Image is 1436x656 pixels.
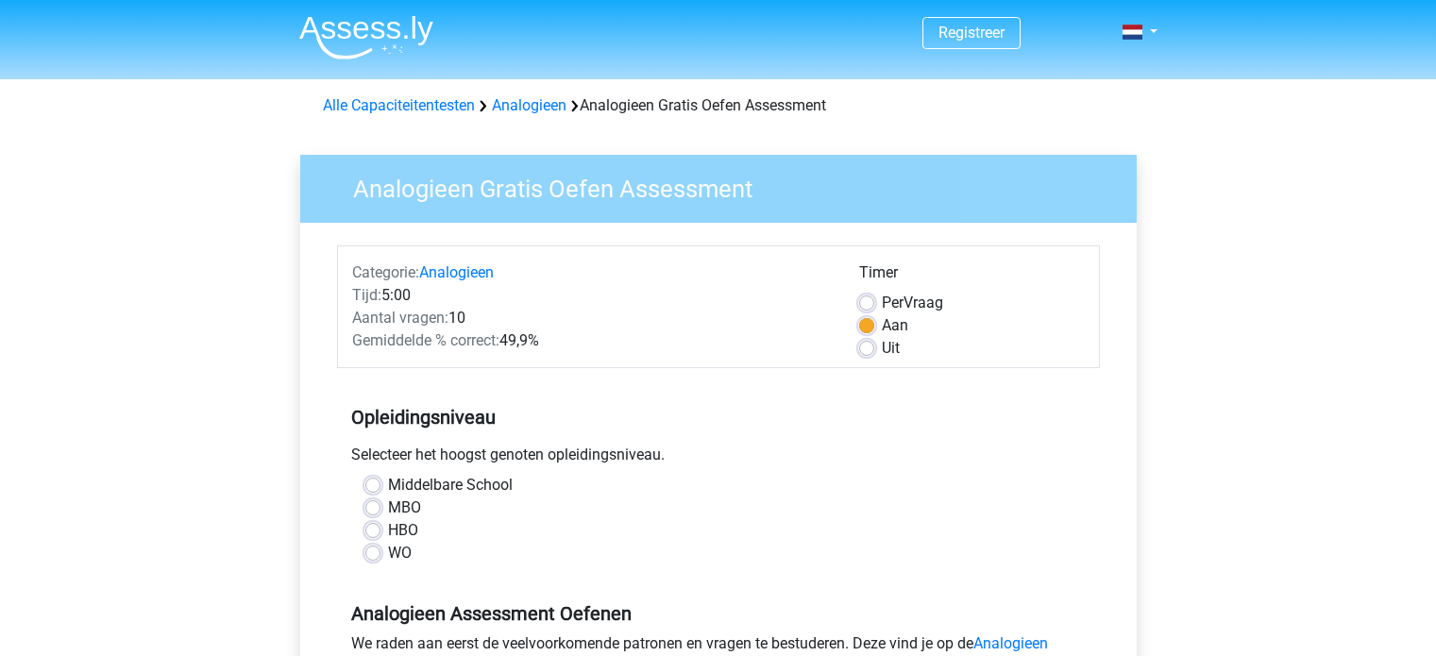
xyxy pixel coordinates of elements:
[859,261,1085,292] div: Timer
[882,314,908,337] label: Aan
[338,329,845,352] div: 49,9%
[388,496,421,519] label: MBO
[882,294,904,311] span: Per
[351,398,1086,436] h5: Opleidingsniveau
[388,519,418,542] label: HBO
[330,167,1123,204] h3: Analogieen Gratis Oefen Assessment
[337,444,1100,474] div: Selecteer het hoogst genoten opleidingsniveau.
[352,286,381,304] span: Tijd:
[299,15,433,59] img: Assessly
[323,96,475,114] a: Alle Capaciteitentesten
[882,337,900,360] label: Uit
[938,24,1005,42] a: Registreer
[338,284,845,307] div: 5:00
[315,94,1122,117] div: Analogieen Gratis Oefen Assessment
[352,309,448,327] span: Aantal vragen:
[352,331,499,349] span: Gemiddelde % correct:
[388,542,412,564] label: WO
[351,602,1086,625] h5: Analogieen Assessment Oefenen
[352,263,419,281] span: Categorie:
[492,96,566,114] a: Analogieen
[882,292,943,314] label: Vraag
[419,263,494,281] a: Analogieen
[338,307,845,329] div: 10
[388,474,513,496] label: Middelbare School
